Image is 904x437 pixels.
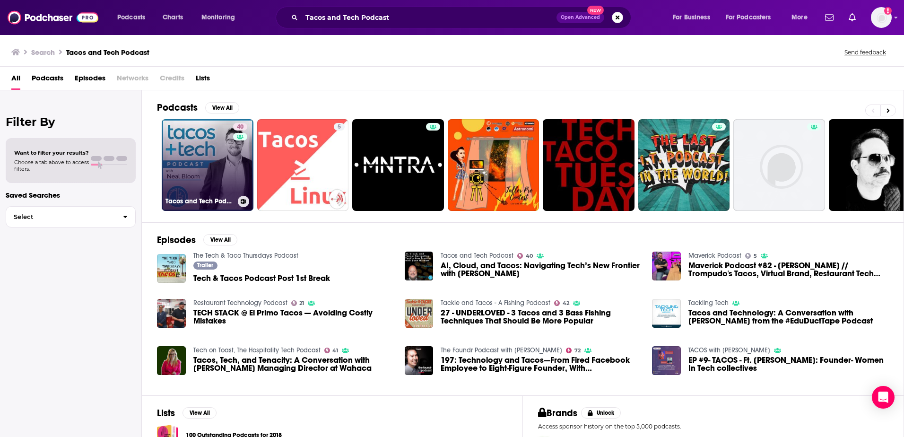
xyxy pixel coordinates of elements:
[574,349,581,353] span: 72
[157,299,186,328] a: TECH STACK @ El Primo Tacos — Avoiding Costly Mistakes
[441,299,550,307] a: Tackle and Tacos - A Fishing Podcast
[6,206,136,227] button: Select
[688,356,888,372] span: EP #9- TACOS - ​​Ft. [PERSON_NAME]: Founder- Women In Tech collectives
[441,262,641,278] span: AI, Cloud, and Tacos: Navigating Tech’s New Frontier with [PERSON_NAME]
[405,252,434,280] img: AI, Cloud, and Tacos: Navigating Tech’s New Frontier with Sean Wisdom
[6,214,115,220] span: Select
[257,119,349,211] a: 5
[554,300,569,306] a: 42
[157,346,186,375] img: Tacos, Tech, and Tenacity: A Conversation with Gemma Glasson Managing Director at Wahaca
[75,70,105,90] a: Episodes
[14,149,89,156] span: Want to filter your results?
[652,252,681,280] a: Maverick Podcast #82 - Guadalupe Garcia // Trompudo's Tacos, Virtual Brand, Restaurant Tech Trends
[688,309,888,325] span: Tacos and Technology: A Conversation with [PERSON_NAME] from the #EduDuctTape Podcast
[673,11,710,24] span: For Business
[791,11,808,24] span: More
[441,262,641,278] a: AI, Cloud, and Tacos: Navigating Tech’s New Frontier with Sean Wisdom
[197,262,213,268] span: Trailer
[441,356,641,372] a: 197: Technology and Tacos—From Fired Facebook Employee to Eight-Figure Founder, With Noah Kagan o...
[196,70,210,90] a: Lists
[11,70,20,90] a: All
[566,348,581,353] a: 72
[688,262,888,278] span: Maverick Podcast #82 - [PERSON_NAME] // Trompudo's Tacos, Virtual Brand, Restaurant Tech Trends
[884,7,892,15] svg: Add a profile image
[237,122,243,132] span: 40
[165,197,234,205] h3: Tacos and Tech Podcast
[785,10,819,25] button: open menu
[32,70,63,90] span: Podcasts
[324,348,339,353] a: 41
[66,48,149,57] h3: Tacos and Tech Podcast
[6,115,136,129] h2: Filter By
[160,70,184,90] span: Credits
[338,122,341,132] span: 5
[441,309,641,325] a: 27 - UNDERLOVED - 3 Tacos and 3 Bass Fishing Techniques That Should Be More Popular
[201,11,235,24] span: Monitoring
[157,407,217,419] a: ListsView All
[871,7,892,28] img: User Profile
[205,102,239,114] button: View All
[117,70,148,90] span: Networks
[688,309,888,325] a: Tacos and Technology: A Conversation with Jake Miller from the #EduDuctTape Podcast
[726,11,771,24] span: For Podcasters
[441,356,641,372] span: 197: Technology and Tacos—From Fired Facebook Employee to Eight-Figure Founder, With [PERSON_NAME...
[720,10,785,25] button: open menu
[203,234,237,245] button: View All
[652,346,681,375] img: EP #9- TACOS - ​​Ft. Bhuvana: Founder- Women In Tech collectives
[193,299,287,307] a: Restaurant Technology Podcast
[538,423,888,430] p: Access sponsor history on the top 5,000 podcasts.
[157,254,186,283] a: Tech & Tacos Podcast Post 1st Break
[163,11,183,24] span: Charts
[299,301,304,306] span: 21
[193,356,393,372] span: Tacos, Tech, and Tenacity: A Conversation with [PERSON_NAME] Managing Director at Wahaca
[14,159,89,172] span: Choose a tab above to access filters.
[871,7,892,28] button: Show profile menu
[821,9,837,26] a: Show notifications dropdown
[441,346,562,354] a: The Foundr Podcast with Nathan Chan
[688,356,888,372] a: EP #9- TACOS - ​​Ft. Bhuvana: Founder- Women In Tech collectives
[291,300,304,306] a: 21
[195,10,247,25] button: open menu
[561,15,600,20] span: Open Advanced
[157,234,237,246] a: EpisodesView All
[157,234,196,246] h2: Episodes
[405,346,434,375] img: 197: Technology and Tacos—From Fired Facebook Employee to Eight-Figure Founder, With Noah Kagan o...
[652,299,681,328] img: Tacos and Technology: A Conversation with Jake Miller from the #EduDuctTape Podcast
[334,123,345,131] a: 5
[405,299,434,328] img: 27 - UNDERLOVED - 3 Tacos and 3 Bass Fishing Techniques That Should Be More Popular
[587,6,604,15] span: New
[688,262,888,278] a: Maverick Podcast #82 - Guadalupe Garcia // Trompudo's Tacos, Virtual Brand, Restaurant Tech Trends
[193,309,393,325] a: TECH STACK @ El Primo Tacos — Avoiding Costly Mistakes
[845,9,860,26] a: Show notifications dropdown
[517,253,533,259] a: 40
[193,346,321,354] a: Tech on Toast, The Hospitality Tech Podcast
[302,10,556,25] input: Search podcasts, credits, & more...
[156,10,189,25] a: Charts
[31,48,55,57] h3: Search
[563,301,569,306] span: 42
[688,299,729,307] a: Tackling Tech
[688,346,770,354] a: TACOS with Mehul
[285,7,640,28] div: Search podcasts, credits, & more...
[754,254,757,258] span: 5
[581,407,621,419] button: Unlock
[666,10,722,25] button: open menu
[111,10,157,25] button: open menu
[332,349,338,353] span: 41
[8,9,98,26] img: Podchaser - Follow, Share and Rate Podcasts
[193,274,330,282] a: Tech & Tacos Podcast Post 1st Break
[556,12,604,23] button: Open AdvancedNew
[842,48,889,56] button: Send feedback
[183,407,217,419] button: View All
